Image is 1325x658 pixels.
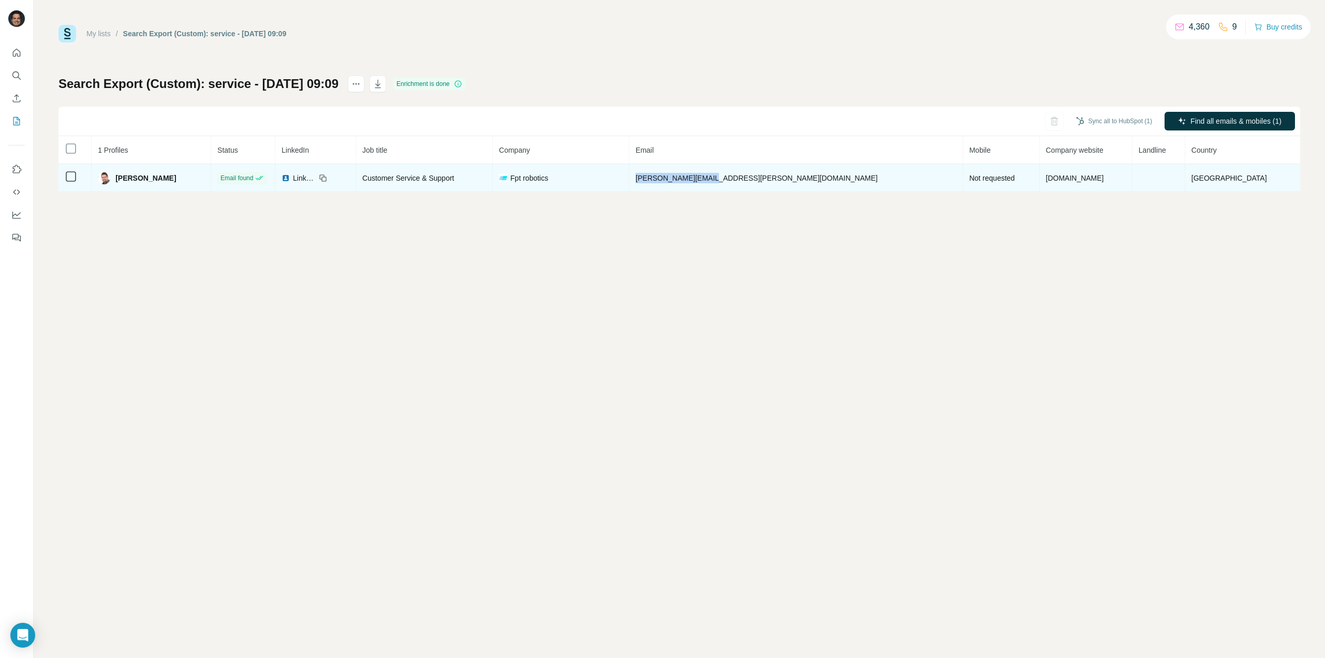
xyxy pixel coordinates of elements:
span: Landline [1139,146,1166,154]
span: LinkedIn [293,173,316,183]
img: company-logo [499,174,507,182]
div: Enrichment is done [393,78,465,90]
button: Sync all to HubSpot (1) [1069,113,1159,129]
span: LinkedIn [282,146,309,154]
button: Dashboard [8,206,25,224]
span: Fpt robotics [510,173,548,183]
p: 4,360 [1189,21,1210,33]
span: Company [499,146,530,154]
img: Avatar [8,10,25,27]
p: 9 [1232,21,1237,33]
span: [PERSON_NAME][EMAIL_ADDRESS][PERSON_NAME][DOMAIN_NAME] [636,174,878,182]
span: Find all emails & mobiles (1) [1190,116,1282,126]
h1: Search Export (Custom): service - [DATE] 09:09 [58,76,338,92]
button: Feedback [8,228,25,247]
span: Status [217,146,238,154]
span: Job title [362,146,387,154]
a: My lists [86,30,111,38]
span: Email found [220,173,253,183]
img: Surfe Logo [58,25,76,42]
span: Not requested [969,174,1015,182]
span: Mobile [969,146,991,154]
span: Email [636,146,654,154]
div: Open Intercom Messenger [10,623,35,648]
span: 1 Profiles [98,146,128,154]
span: Country [1191,146,1217,154]
button: Use Surfe on LinkedIn [8,160,25,179]
img: Avatar [98,172,110,184]
div: Search Export (Custom): service - [DATE] 09:09 [123,28,287,39]
button: actions [348,76,364,92]
button: Quick start [8,43,25,62]
span: [GEOGRAPHIC_DATA] [1191,174,1267,182]
button: Use Surfe API [8,183,25,201]
li: / [116,28,118,39]
img: LinkedIn logo [282,174,290,182]
button: Enrich CSV [8,89,25,108]
span: [PERSON_NAME] [115,173,176,183]
span: [DOMAIN_NAME] [1046,174,1104,182]
button: Find all emails & mobiles (1) [1165,112,1295,130]
button: Buy credits [1254,20,1302,34]
button: My lists [8,112,25,130]
span: Company website [1046,146,1103,154]
span: Customer Service & Support [362,174,454,182]
button: Search [8,66,25,85]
